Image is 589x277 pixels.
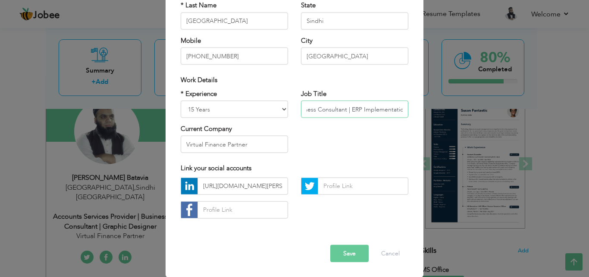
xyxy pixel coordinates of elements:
label: * Experience [181,89,217,98]
input: Profile Link [197,201,288,218]
label: Current Company [181,124,232,134]
span: Link your social accounts [181,164,251,172]
label: Mobile [181,36,201,45]
button: Cancel [373,245,408,262]
label: City [301,36,313,45]
input: Profile Link [197,177,288,194]
button: Save [330,245,369,262]
input: Profile Link [318,177,408,194]
img: facebook [181,201,197,218]
label: State [301,1,316,10]
img: Twitter [301,178,318,194]
label: Job Title [301,89,326,98]
label: * Last Name [181,1,216,10]
img: linkedin [181,178,197,194]
span: Work Details [181,76,217,84]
